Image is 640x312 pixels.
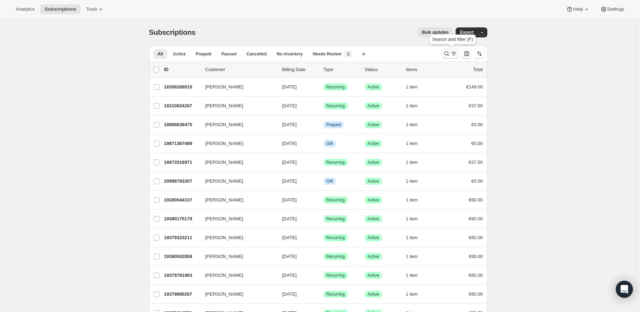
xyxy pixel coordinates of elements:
span: [PERSON_NAME] [205,102,243,109]
button: [PERSON_NAME] [201,251,272,262]
span: Needs Review [313,51,342,57]
span: [DATE] [282,254,297,259]
div: 19380502859[PERSON_NAME][DATE]SuccessRecurringSuccessActive1 item€60.00 [164,252,483,262]
span: [DATE] [282,103,297,108]
span: [DATE] [282,216,297,221]
span: [DATE] [282,84,297,90]
button: 1 item [406,176,426,186]
button: [PERSON_NAME] [201,194,272,206]
span: Active [368,273,379,278]
div: 19380044107[PERSON_NAME][DATE]SuccessRecurringSuccessActive1 item€60.00 [164,195,483,205]
div: 19379781963[PERSON_NAME][DATE]SuccessRecurringSuccessActive1 item€60.00 [164,270,483,280]
p: 19380175179 [164,215,200,222]
button: Customize table column order and visibility [462,49,472,59]
p: ID [164,66,200,73]
span: Recurring [326,103,345,109]
span: Export [460,29,473,35]
button: 1 item [406,120,426,130]
span: Prepaid [196,51,211,57]
span: Subscriptions [149,28,196,36]
div: IDCustomerBilling DateTypeStatusItemsTotal [164,66,483,73]
span: [DATE] [282,291,297,297]
span: All [158,51,163,57]
span: Active [368,160,379,165]
div: 19380175179[PERSON_NAME][DATE]SuccessRecurringSuccessActive1 item€60.00 [164,214,483,224]
span: [DATE] [282,197,297,203]
span: Settings [607,6,624,12]
span: 1 item [406,197,418,203]
span: 1 item [406,235,418,241]
div: 18972016971[PERSON_NAME][DATE]SuccessRecurringSuccessActive1 item€37.50 [164,157,483,167]
button: Search and filter results [442,49,459,59]
span: 1 item [406,141,418,146]
span: Recurring [326,84,345,90]
span: Recurring [326,197,345,203]
span: 1 item [406,84,418,90]
span: [PERSON_NAME] [205,253,243,260]
span: 2 [347,51,350,57]
span: [DATE] [282,160,297,165]
span: Active [368,291,379,297]
span: Active [368,216,379,222]
button: Create new view [358,49,369,59]
p: Billing Date [282,66,318,73]
span: [PERSON_NAME] [205,215,243,222]
button: Export [456,27,478,37]
span: Gift [326,178,333,184]
button: [PERSON_NAME] [201,232,272,243]
p: 19380502859 [164,253,200,260]
span: Gift [326,141,333,146]
span: 1 item [406,160,418,165]
span: Active [368,122,379,128]
span: 1 item [406,254,418,259]
button: 1 item [406,233,426,243]
span: Recurring [326,273,345,278]
div: Items [406,66,442,73]
button: Analytics [11,4,39,14]
span: Tools [86,6,97,12]
div: 18306269515[PERSON_NAME][DATE]SuccessRecurringSuccessActive1 item€149.00 [164,82,483,92]
span: 1 item [406,291,418,297]
div: 18310824267[PERSON_NAME][DATE]SuccessRecurringSuccessActive1 item€37.50 [164,101,483,111]
span: [PERSON_NAME] [205,197,243,204]
span: Paused [221,51,237,57]
span: €37.50 [469,103,483,108]
button: 1 item [406,101,426,111]
span: €37.50 [469,160,483,165]
button: 1 item [406,195,426,205]
p: 19871367499 [164,140,200,147]
button: Bulk updates [418,27,453,37]
p: 19379880267 [164,291,200,298]
span: €0.00 [471,178,483,184]
span: No inventory [277,51,303,57]
button: 1 item [406,252,426,262]
span: Help [573,6,583,12]
p: 18968838475 [164,121,200,128]
span: [PERSON_NAME] [205,272,243,279]
button: Subscriptions [40,4,80,14]
span: €0.00 [471,122,483,127]
div: 19379323211[PERSON_NAME][DATE]SuccessRecurringSuccessActive1 item€60.00 [164,233,483,243]
span: [PERSON_NAME] [205,178,243,185]
button: [PERSON_NAME] [201,100,272,112]
div: 18968838475[PERSON_NAME][DATE]InfoPrepaidSuccessActive1 item€0.00 [164,120,483,130]
span: €60.00 [469,254,483,259]
span: Analytics [16,6,35,12]
span: Active [368,254,379,259]
button: 1 item [406,139,426,149]
span: Recurring [326,160,345,165]
button: 1 item [406,157,426,167]
span: €60.00 [469,216,483,221]
button: 1 item [406,270,426,280]
span: 1 item [406,216,418,222]
div: Open Intercom Messenger [616,281,633,298]
button: 1 item [406,82,426,92]
div: 19871367499[PERSON_NAME][DATE]InfoGiftSuccessActive1 item€0.00 [164,139,483,149]
button: 1 item [406,214,426,224]
span: Cancelled [247,51,267,57]
span: [DATE] [282,122,297,127]
button: [PERSON_NAME] [201,157,272,168]
p: Status [365,66,400,73]
span: Recurring [326,291,345,297]
button: [PERSON_NAME] [201,270,272,281]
